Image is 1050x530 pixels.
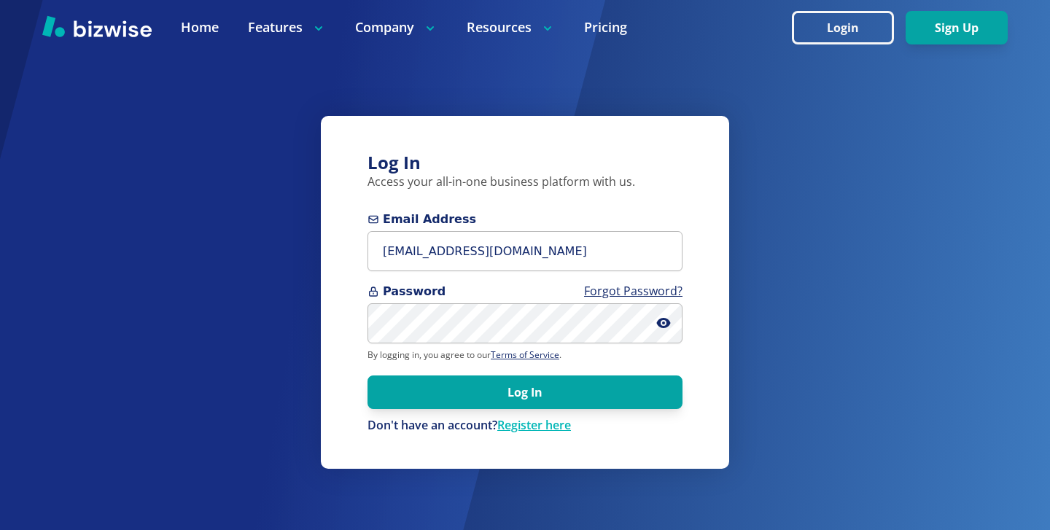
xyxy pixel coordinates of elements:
[367,375,682,409] button: Log In
[792,11,894,44] button: Login
[467,18,555,36] p: Resources
[497,417,571,433] a: Register here
[906,21,1008,35] a: Sign Up
[42,15,152,37] img: Bizwise Logo
[584,18,627,36] a: Pricing
[367,349,682,361] p: By logging in, you agree to our .
[248,18,326,36] p: Features
[367,418,682,434] p: Don't have an account?
[584,283,682,299] a: Forgot Password?
[367,418,682,434] div: Don't have an account?Register here
[367,231,682,271] input: you@example.com
[181,18,219,36] a: Home
[355,18,437,36] p: Company
[367,151,682,175] h3: Log In
[491,348,559,361] a: Terms of Service
[906,11,1008,44] button: Sign Up
[367,283,682,300] span: Password
[367,211,682,228] span: Email Address
[367,174,682,190] p: Access your all-in-one business platform with us.
[792,21,906,35] a: Login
